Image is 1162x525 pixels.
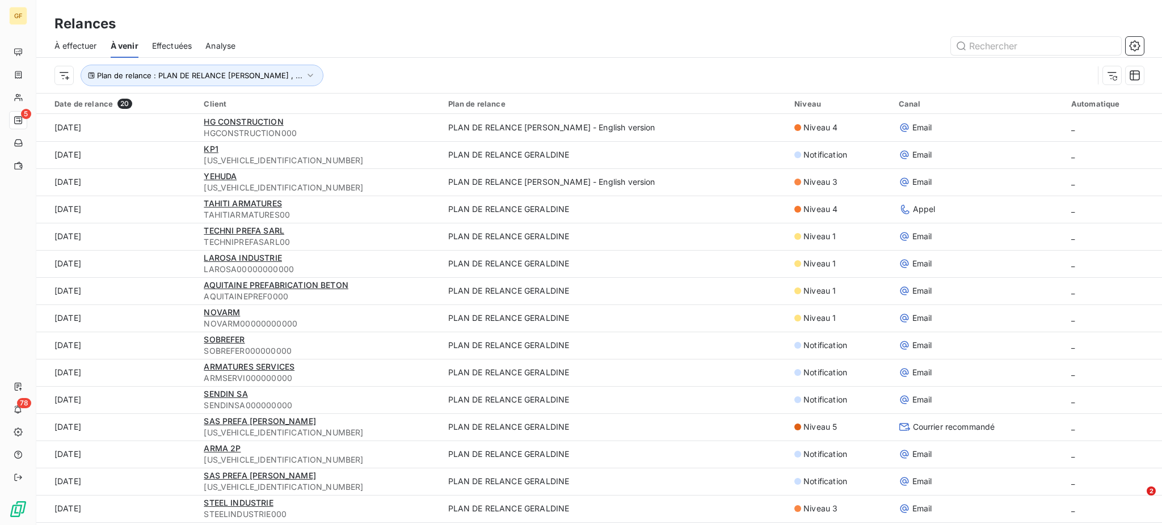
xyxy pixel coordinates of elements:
[54,14,116,34] h3: Relances
[441,468,788,495] td: PLAN DE RELANCE GERALDINE
[441,114,788,141] td: PLAN DE RELANCE [PERSON_NAME] - English version
[204,443,241,453] span: ARMA 2P
[441,441,788,468] td: PLAN DE RELANCE GERALDINE
[912,176,932,188] span: Email
[36,141,197,168] td: [DATE]
[803,367,847,378] span: Notification
[441,332,788,359] td: PLAN DE RELANCE GERALDINE
[441,250,788,277] td: PLAN DE RELANCE GERALDINE
[803,503,837,514] span: Niveau 3
[36,250,197,277] td: [DATE]
[204,362,294,371] span: ARMATURES SERVICES
[204,307,240,317] span: NOVARM
[204,264,434,275] span: LAROSA00000000000
[204,280,348,290] span: AQUITAINE PREFABRICATION BETON
[204,416,315,426] span: SAS PREFA [PERSON_NAME]
[803,176,837,188] span: Niveau 3
[1071,99,1155,108] div: Automatique
[204,236,434,248] span: TECHNIPREFASARL00
[204,318,434,329] span: NOVARM00000000000
[17,398,31,408] span: 78
[441,223,788,250] td: PLAN DE RELANCE GERALDINE
[441,386,788,413] td: PLAN DE RELANCE GERALDINE
[204,144,218,154] span: KP1
[912,122,932,133] span: Email
[36,168,197,196] td: [DATE]
[912,149,932,160] span: Email
[441,141,788,168] td: PLAN DE RELANCE GERALDINE
[1071,422,1075,431] span: _
[912,231,932,242] span: Email
[204,128,434,139] span: HGCONSTRUCTION000
[1071,476,1075,486] span: _
[204,389,247,399] span: SENDIN SA
[204,481,434,493] span: [US_VEHICLE_IDENTIFICATION_NUMBER]
[1071,340,1075,350] span: _
[803,394,847,405] span: Notification
[1147,486,1156,496] span: 2
[204,454,434,465] span: [US_VEHICLE_IDENTIFICATION_NUMBER]
[912,476,932,487] span: Email
[803,231,836,242] span: Niveau 1
[803,285,836,297] span: Niveau 1
[803,204,837,215] span: Niveau 4
[1071,204,1075,214] span: _
[803,149,847,160] span: Notification
[36,495,197,522] td: [DATE]
[204,209,434,221] span: TAHITIARMATURES00
[912,448,932,460] span: Email
[36,277,197,304] td: [DATE]
[204,427,434,438] span: [US_VEHICLE_IDENTIFICATION_NUMBER]
[204,372,434,384] span: ARMSERVI000000000
[912,394,932,405] span: Email
[441,359,788,386] td: PLAN DE RELANCE GERALDINE
[803,122,837,133] span: Niveau 4
[899,99,1058,108] div: Canal
[204,498,273,507] span: STEEL INDUSTRIE
[1071,395,1075,404] span: _
[117,99,132,109] span: 20
[1071,122,1075,132] span: _
[204,400,434,411] span: SENDINSA000000000
[912,285,932,297] span: Email
[803,476,847,487] span: Notification
[204,117,283,126] span: HG CONSTRUCTION
[913,204,936,215] span: Appel
[1071,367,1075,377] span: _
[204,335,245,344] span: SOBREFER
[204,198,281,208] span: TAHITI ARMATURES
[448,99,781,108] div: Plan de relance
[36,386,197,413] td: [DATE]
[803,448,847,460] span: Notification
[912,340,932,351] span: Email
[204,99,226,108] span: Client
[97,71,302,80] span: Plan de relance : PLAN DE RELANCE [PERSON_NAME] , ...
[441,413,788,441] td: PLAN DE RELANCE GERALDINE
[36,196,197,223] td: [DATE]
[9,500,27,518] img: Logo LeanPay
[36,359,197,386] td: [DATE]
[951,37,1121,55] input: Rechercher
[205,40,235,52] span: Analyse
[204,182,434,193] span: [US_VEHICLE_IDENTIFICATION_NUMBER]
[1071,231,1075,241] span: _
[36,468,197,495] td: [DATE]
[152,40,192,52] span: Effectuées
[54,99,190,109] div: Date de relance
[36,223,197,250] td: [DATE]
[441,277,788,304] td: PLAN DE RELANCE GERALDINE
[803,421,837,433] span: Niveau 5
[204,291,434,302] span: AQUITAINEPREF0000
[54,40,97,52] span: À effectuer
[912,503,932,514] span: Email
[441,304,788,332] td: PLAN DE RELANCE GERALDINE
[1071,259,1075,268] span: _
[204,171,237,181] span: YEHUDA
[36,413,197,441] td: [DATE]
[204,471,315,480] span: SAS PREFA [PERSON_NAME]
[441,196,788,223] td: PLAN DE RELANCE GERALDINE
[1123,486,1151,514] iframe: Intercom live chat
[1071,177,1075,187] span: _
[1071,286,1075,295] span: _
[81,65,323,86] button: Plan de relance : PLAN DE RELANCE [PERSON_NAME] , ...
